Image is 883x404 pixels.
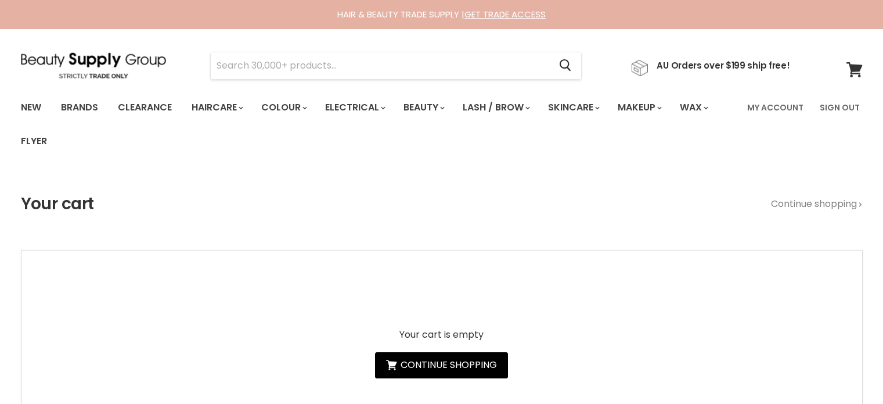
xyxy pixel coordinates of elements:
[550,52,581,79] button: Search
[740,95,810,120] a: My Account
[771,199,863,209] a: Continue shopping
[539,95,607,120] a: Skincare
[316,95,392,120] a: Electrical
[825,349,871,392] iframe: Gorgias live chat messenger
[464,8,546,20] a: GET TRADE ACCESS
[375,330,508,340] p: Your cart is empty
[813,95,867,120] a: Sign Out
[609,95,669,120] a: Makeup
[375,352,508,378] a: Continue shopping
[211,52,550,79] input: Search
[671,95,715,120] a: Wax
[183,95,250,120] a: Haircare
[454,95,537,120] a: Lash / Brow
[21,195,94,213] h1: Your cart
[52,95,107,120] a: Brands
[395,95,452,120] a: Beauty
[6,91,877,158] nav: Main
[12,129,56,153] a: Flyer
[210,52,582,80] form: Product
[6,9,877,20] div: HAIR & BEAUTY TRADE SUPPLY |
[12,91,740,158] ul: Main menu
[253,95,314,120] a: Colour
[109,95,181,120] a: Clearance
[12,95,50,120] a: New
